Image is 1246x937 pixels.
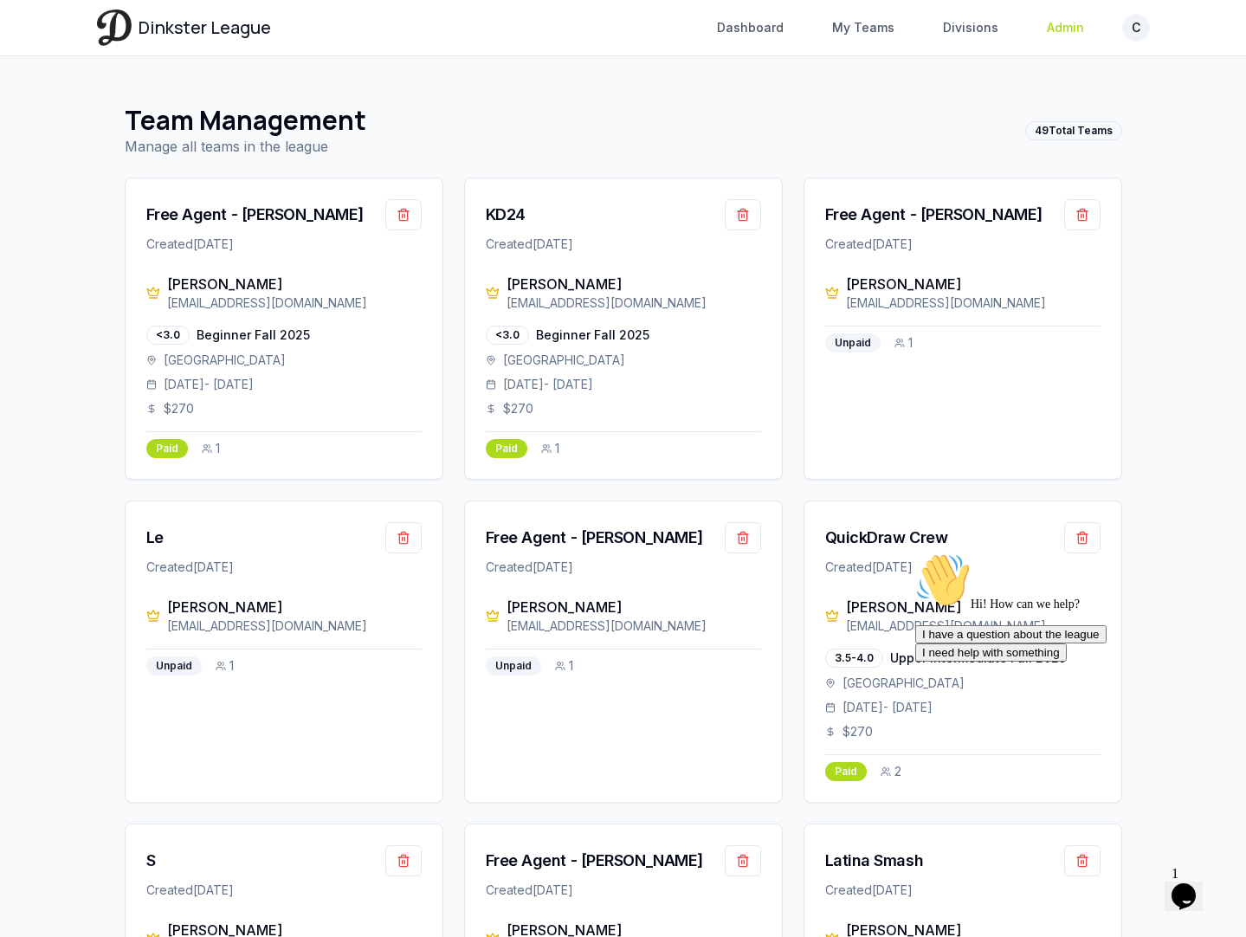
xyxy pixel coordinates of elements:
[507,294,761,312] div: [EMAIL_ADDRESS][DOMAIN_NAME]
[908,546,1220,850] iframe: chat widget
[146,849,156,873] a: S
[541,440,559,457] div: 1
[7,7,319,116] div: 👋Hi! How can we help?I have a question about the leagueI need help with something
[97,10,132,45] img: Dinkster
[167,294,422,312] div: [EMAIL_ADDRESS][DOMAIN_NAME]
[486,400,761,417] div: $ 270
[503,376,593,393] span: [DATE] - [DATE]
[486,203,526,227] a: KD24
[843,675,965,692] span: [GEOGRAPHIC_DATA]
[536,326,649,344] span: Beginner Fall 2025
[933,12,1009,43] a: Divisions
[507,617,761,635] div: [EMAIL_ADDRESS][DOMAIN_NAME]
[894,334,913,352] div: 1
[146,559,422,576] div: Created [DATE]
[1165,859,1220,911] iframe: chat widget
[825,236,1101,253] div: Created [DATE]
[486,326,529,345] div: <3.0
[825,203,1043,227] a: Free Agent - [PERSON_NAME]
[164,376,254,393] span: [DATE] - [DATE]
[164,352,286,369] span: [GEOGRAPHIC_DATA]
[486,882,761,899] div: Created [DATE]
[7,98,158,116] button: I need help with something
[846,274,1101,294] div: [PERSON_NAME]
[825,849,924,873] a: Latina Smash
[146,526,164,550] a: Le
[167,617,422,635] div: [EMAIL_ADDRESS][DOMAIN_NAME]
[825,649,883,668] div: 3.5-4.0
[486,236,761,253] div: Created [DATE]
[825,526,948,550] a: QuickDraw Crew
[7,80,198,98] button: I have a question about the league
[146,882,422,899] div: Created [DATE]
[7,52,171,65] span: Hi! How can we help?
[890,649,1066,667] span: Upper Intermediate Fall 2025
[146,326,190,345] div: <3.0
[216,657,234,675] div: 1
[843,699,933,716] span: [DATE] - [DATE]
[125,105,366,136] h1: Team Management
[825,559,1101,576] div: Created [DATE]
[7,7,62,62] img: :wave:
[486,559,761,576] div: Created [DATE]
[825,762,867,781] div: Paid
[825,333,881,352] div: Unpaid
[146,400,422,417] div: $ 270
[1122,14,1150,42] button: C
[146,203,364,227] a: Free Agent - [PERSON_NAME]
[555,657,573,675] div: 1
[486,656,541,675] div: Unpaid
[167,597,422,617] div: [PERSON_NAME]
[707,12,794,43] a: Dashboard
[125,136,366,157] p: Manage all teams in the league
[507,597,761,617] div: [PERSON_NAME]
[146,236,422,253] div: Created [DATE]
[97,10,271,45] a: Dinkster League
[507,274,761,294] div: [PERSON_NAME]
[167,274,422,294] div: [PERSON_NAME]
[881,763,901,780] div: 2
[846,597,1101,617] div: [PERSON_NAME]
[146,439,188,458] div: Paid
[202,440,220,457] div: 1
[486,849,703,873] a: Free Agent - [PERSON_NAME]
[1025,121,1122,140] div: 49 Total Teams
[503,352,625,369] span: [GEOGRAPHIC_DATA]
[822,12,905,43] a: My Teams
[486,526,703,550] a: Free Agent - [PERSON_NAME]
[486,439,527,458] div: Paid
[825,723,1101,740] div: $ 270
[1036,12,1094,43] a: Admin
[146,656,202,675] div: Unpaid
[846,294,1101,312] div: [EMAIL_ADDRESS][DOMAIN_NAME]
[197,326,310,344] span: Beginner Fall 2025
[139,16,271,40] span: Dinkster League
[846,617,1101,635] div: [EMAIL_ADDRESS][DOMAIN_NAME]
[825,882,1101,899] div: Created [DATE]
